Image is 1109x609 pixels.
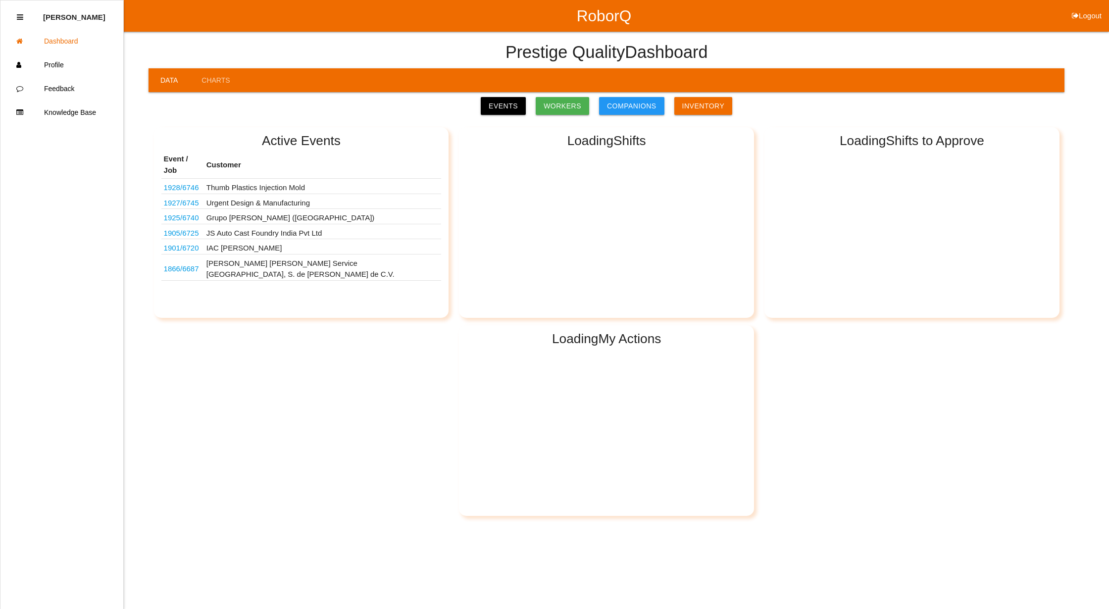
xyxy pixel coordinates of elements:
td: P703 PCBA [161,209,204,224]
a: 1901/6720 [164,244,199,252]
h2: Loading My Actions [466,332,747,346]
a: Feedback [0,77,123,101]
td: JS Auto Cast Foundry India Pvt Ltd [204,224,441,239]
a: Companions [599,97,664,115]
td: 2011010AB / 2008002AB [161,179,204,194]
th: Event / Job [161,151,204,179]
td: Space X Parts [161,194,204,209]
h4: Prestige Quality Dashboard [505,43,708,62]
th: Customer [204,151,441,179]
td: [PERSON_NAME] [PERSON_NAME] Service [GEOGRAPHIC_DATA], S. de [PERSON_NAME] de C.V. [204,254,441,280]
a: Data [149,68,190,92]
h2: Loading Shifts [466,134,747,148]
a: Profile [0,53,123,77]
td: IAC [PERSON_NAME] [204,239,441,254]
a: 1925/6740 [164,213,199,222]
div: Close [17,5,23,29]
h2: Active Events [161,134,442,148]
p: Diana Harris [43,5,105,21]
a: Knowledge Base [0,101,123,124]
td: 10301666 [161,224,204,239]
td: 68546289AB (@ Magna AIM) [161,254,204,280]
a: Inventory [674,97,733,115]
a: 1866/6687 [164,264,199,273]
td: Grupo [PERSON_NAME] ([GEOGRAPHIC_DATA]) [204,209,441,224]
td: Thumb Plastics Injection Mold [204,179,441,194]
a: 1905/6725 [164,229,199,237]
a: 1927/6745 [164,199,199,207]
a: Workers [536,97,589,115]
a: 1928/6746 [164,183,199,192]
td: PJ6B S045A76 AG3JA6 [161,239,204,254]
a: Charts [190,68,242,92]
a: Dashboard [0,29,123,53]
a: Events [481,97,526,115]
h2: Loading Shifts to Approve [772,134,1052,148]
td: Urgent Design & Manufacturing [204,194,441,209]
